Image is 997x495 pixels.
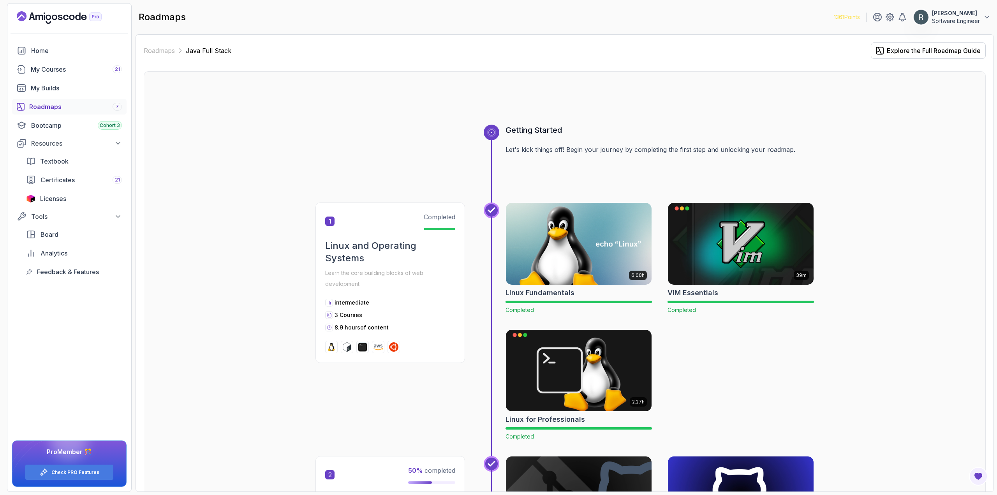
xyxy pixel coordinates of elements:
[932,9,980,17] p: [PERSON_NAME]
[41,230,58,239] span: Board
[31,139,122,148] div: Resources
[40,194,66,203] span: Licenses
[668,287,718,298] h2: VIM Essentials
[21,153,127,169] a: textbook
[17,11,120,24] a: Landing page
[796,272,807,278] p: 39m
[25,464,114,480] button: Check PRO Features
[37,267,99,277] span: Feedback & Features
[335,299,369,307] p: intermediate
[325,470,335,479] span: 2
[408,467,423,474] span: 50 %
[325,240,455,264] h2: Linux and Operating Systems
[51,469,99,476] a: Check PRO Features
[186,46,231,55] p: Java Full Stack
[834,13,860,21] p: 1361 Points
[327,342,336,352] img: linux logo
[668,203,814,285] img: VIM Essentials card
[932,17,980,25] p: Software Engineer
[668,203,814,314] a: VIM Essentials card39mVIM EssentialsCompleted
[914,10,928,25] img: user profile image
[12,62,127,77] a: courses
[335,312,362,318] span: 3 Courses
[887,46,981,55] div: Explore the Full Roadmap Guide
[21,191,127,206] a: licenses
[21,172,127,188] a: certificates
[631,272,645,278] p: 6.00h
[325,268,455,289] p: Learn the core building blocks of web development
[506,203,652,314] a: Linux Fundamentals card6.00hLinux FundamentalsCompleted
[913,9,991,25] button: user profile image[PERSON_NAME]Software Engineer
[342,342,352,352] img: bash logo
[26,195,35,203] img: jetbrains icon
[335,324,389,331] p: 8.9 hours of content
[139,11,186,23] h2: roadmaps
[506,125,814,136] h3: Getting Started
[506,307,534,313] span: Completed
[506,433,534,440] span: Completed
[21,227,127,242] a: board
[31,65,122,74] div: My Courses
[31,212,122,221] div: Tools
[41,175,75,185] span: Certificates
[31,83,122,93] div: My Builds
[506,329,652,441] a: Linux for Professionals card2.27hLinux for ProfessionalsCompleted
[408,467,455,474] span: completed
[115,66,120,72] span: 21
[358,342,367,352] img: terminal logo
[40,157,69,166] span: Textbook
[31,121,122,130] div: Bootcamp
[424,213,455,221] span: Completed
[506,145,814,154] p: Let's kick things off! Begin your journey by completing the first step and unlocking your roadmap.
[506,287,574,298] h2: Linux Fundamentals
[12,136,127,150] button: Resources
[41,248,67,258] span: Analytics
[100,122,120,129] span: Cohort 3
[506,414,585,425] h2: Linux for Professionals
[12,118,127,133] a: bootcamp
[29,102,122,111] div: Roadmaps
[31,46,122,55] div: Home
[116,104,119,110] span: 7
[969,467,988,486] button: Open Feedback Button
[632,399,645,405] p: 2.27h
[12,99,127,115] a: roadmaps
[871,42,986,59] button: Explore the Full Roadmap Guide
[21,264,127,280] a: feedback
[144,46,175,55] a: Roadmaps
[12,43,127,58] a: home
[506,330,652,412] img: Linux for Professionals card
[21,245,127,261] a: analytics
[325,217,335,226] span: 1
[668,307,696,313] span: Completed
[506,203,652,285] img: Linux Fundamentals card
[12,80,127,96] a: builds
[373,342,383,352] img: aws logo
[389,342,398,352] img: ubuntu logo
[115,177,120,183] span: 21
[12,210,127,224] button: Tools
